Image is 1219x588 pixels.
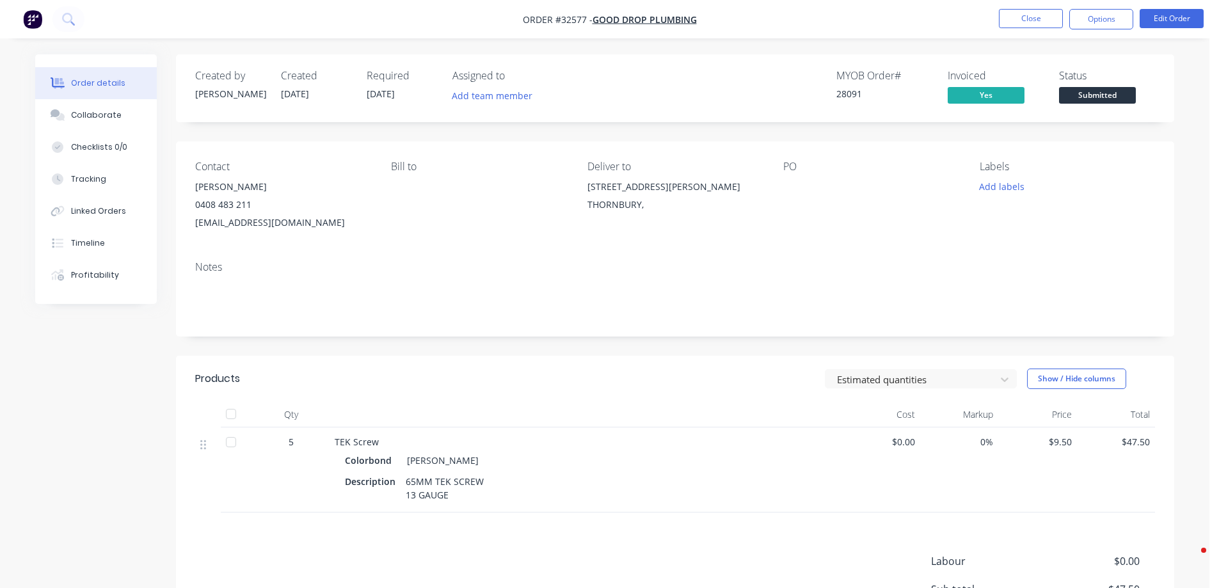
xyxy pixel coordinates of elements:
[35,259,157,291] button: Profitability
[587,178,763,196] div: [STREET_ADDRESS][PERSON_NAME]
[195,161,370,173] div: Contact
[71,173,106,185] div: Tracking
[931,553,1045,569] span: Labour
[195,261,1155,273] div: Notes
[445,87,539,104] button: Add team member
[35,163,157,195] button: Tracking
[195,178,370,196] div: [PERSON_NAME]
[836,87,932,100] div: 28091
[401,472,489,504] div: 65MM TEK SCREW 13 GAUGE
[847,435,915,449] span: $0.00
[841,402,920,427] div: Cost
[71,205,126,217] div: Linked Orders
[593,13,697,26] a: GOOD DROP PLUMBING
[920,402,999,427] div: Markup
[925,435,994,449] span: 0%
[523,13,593,26] span: Order #32577 -
[289,435,294,449] span: 5
[1077,402,1156,427] div: Total
[345,451,397,470] div: Colorbond
[71,269,119,281] div: Profitability
[367,70,437,82] div: Required
[367,88,395,100] span: [DATE]
[335,436,379,448] span: TEK Screw
[35,67,157,99] button: Order details
[587,196,763,214] div: THORNBURY,
[972,178,1031,195] button: Add labels
[948,87,1024,103] span: Yes
[1140,9,1204,28] button: Edit Order
[35,227,157,259] button: Timeline
[195,214,370,232] div: [EMAIL_ADDRESS][DOMAIN_NAME]
[195,371,240,386] div: Products
[71,77,125,89] div: Order details
[1003,435,1072,449] span: $9.50
[783,161,959,173] div: PO
[1045,553,1140,569] span: $0.00
[35,99,157,131] button: Collaborate
[587,178,763,219] div: [STREET_ADDRESS][PERSON_NAME]THORNBURY,
[71,141,127,153] div: Checklists 0/0
[195,70,266,82] div: Created by
[345,472,401,491] div: Description
[402,451,479,470] div: [PERSON_NAME]
[1059,87,1136,106] button: Submitted
[35,131,157,163] button: Checklists 0/0
[1027,369,1126,389] button: Show / Hide columns
[452,87,539,104] button: Add team member
[948,70,1044,82] div: Invoiced
[998,402,1077,427] div: Price
[1059,70,1155,82] div: Status
[281,88,309,100] span: [DATE]
[195,196,370,214] div: 0408 483 211
[999,9,1063,28] button: Close
[587,161,763,173] div: Deliver to
[391,161,566,173] div: Bill to
[452,70,580,82] div: Assigned to
[195,178,370,232] div: [PERSON_NAME]0408 483 211[EMAIL_ADDRESS][DOMAIN_NAME]
[1082,435,1151,449] span: $47.50
[281,70,351,82] div: Created
[980,161,1155,173] div: Labels
[1069,9,1133,29] button: Options
[1175,544,1206,575] iframe: Intercom live chat
[71,109,122,121] div: Collaborate
[836,70,932,82] div: MYOB Order #
[195,87,266,100] div: [PERSON_NAME]
[23,10,42,29] img: Factory
[1059,87,1136,103] span: Submitted
[253,402,330,427] div: Qty
[71,237,105,249] div: Timeline
[35,195,157,227] button: Linked Orders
